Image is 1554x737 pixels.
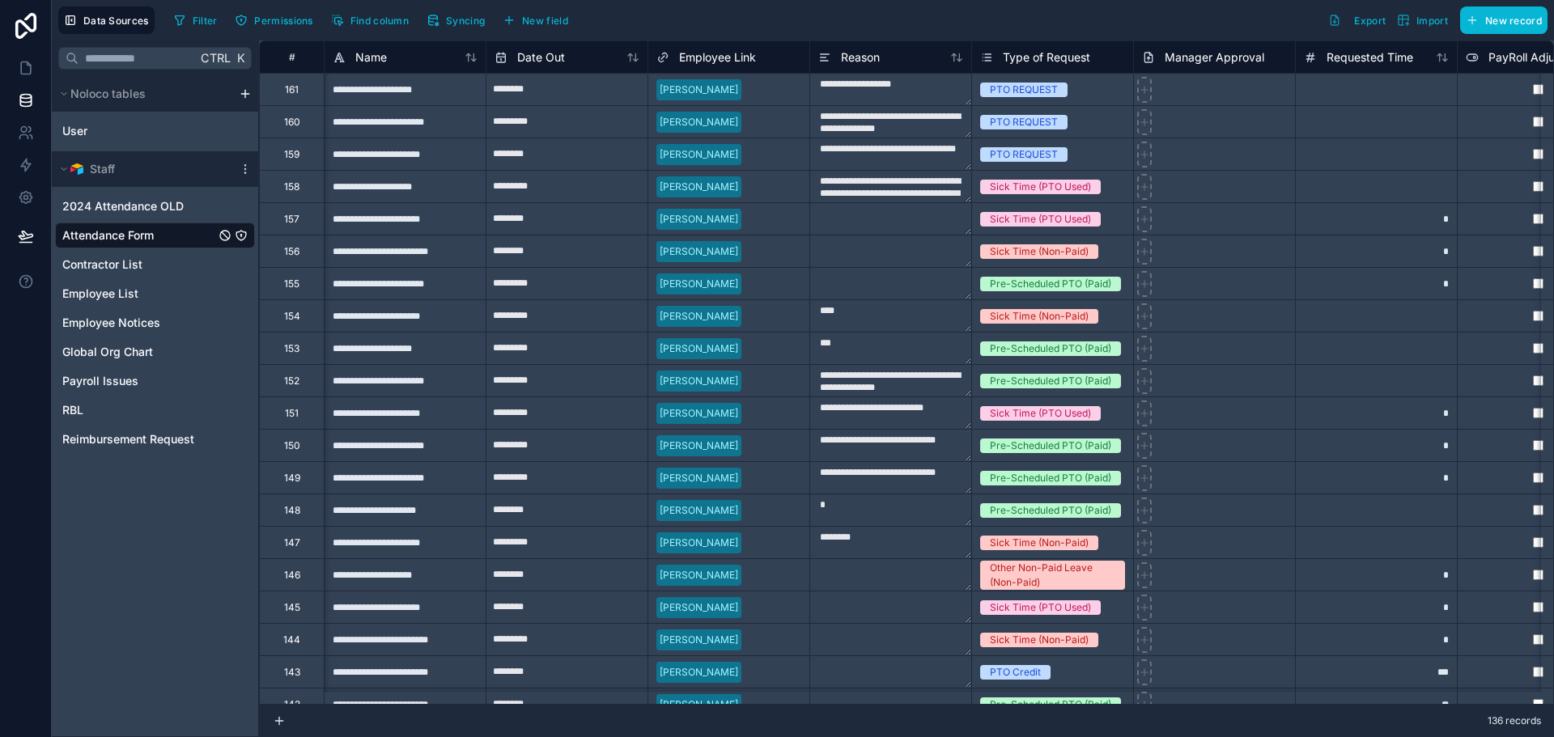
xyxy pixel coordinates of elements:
div: 149 [284,472,300,485]
button: Export [1323,6,1391,34]
div: [PERSON_NAME] [660,697,738,712]
div: # [272,51,312,63]
span: Ctrl [199,48,232,68]
div: Sick Time (PTO Used) [990,600,1091,615]
div: Pre-Scheduled PTO (Paid) [990,438,1111,453]
button: Find column [325,8,414,32]
div: [PERSON_NAME] [660,244,738,259]
span: Requested Time [1327,49,1413,66]
div: 160 [284,116,300,129]
div: Pre-Scheduled PTO (Paid) [990,374,1111,388]
div: 158 [284,180,299,193]
span: Manager Approval [1165,49,1264,66]
div: [PERSON_NAME] [660,536,738,550]
div: Sick Time (Non-Paid) [990,536,1089,550]
div: [PERSON_NAME] [660,568,738,582]
div: Sick Time (Non-Paid) [990,244,1089,259]
div: [PERSON_NAME] [660,438,738,453]
div: 156 [284,245,299,258]
div: [PERSON_NAME] [660,115,738,129]
span: Syncing [446,15,485,27]
div: Pre-Scheduled PTO (Paid) [990,277,1111,291]
div: Sick Time (PTO Used) [990,406,1091,421]
div: [PERSON_NAME] [660,147,738,162]
div: 150 [284,439,300,452]
div: Sick Time (Non-Paid) [990,309,1089,324]
div: 145 [284,601,300,614]
div: Pre-Scheduled PTO (Paid) [990,341,1111,356]
div: [PERSON_NAME] [660,277,738,291]
div: 144 [283,633,300,646]
div: [PERSON_NAME] [660,600,738,615]
div: 142 [284,698,300,711]
span: K [235,53,246,64]
div: 157 [284,213,299,226]
div: 151 [285,407,299,420]
button: New record [1460,6,1548,34]
span: Date Out [517,49,565,66]
div: Sick Time (PTO Used) [990,212,1091,227]
div: 143 [284,666,300,679]
div: [PERSON_NAME] [660,374,738,388]
div: 155 [284,277,299,290]
div: 161 [285,83,299,96]
span: Export [1354,15,1386,27]
div: 152 [284,375,299,388]
span: Employee Link [679,49,756,66]
button: New field [497,8,574,32]
div: Pre-Scheduled PTO (Paid) [990,503,1111,518]
div: [PERSON_NAME] [660,633,738,647]
div: [PERSON_NAME] [660,212,738,227]
span: New record [1485,15,1542,27]
div: [PERSON_NAME] [660,180,738,194]
button: Filter [168,8,223,32]
div: Other Non-Paid Leave (Non-Paid) [990,561,1115,590]
div: [PERSON_NAME] [660,309,738,324]
button: Syncing [421,8,490,32]
span: New field [522,15,568,27]
div: 159 [284,148,299,161]
div: [PERSON_NAME] [660,83,738,97]
div: [PERSON_NAME] [660,341,738,356]
span: Type of Request [1003,49,1090,66]
div: PTO Credit [990,665,1041,680]
span: Find column [350,15,409,27]
div: Sick Time (PTO Used) [990,180,1091,194]
div: 148 [284,504,300,517]
span: Reason [841,49,880,66]
span: Permissions [254,15,312,27]
div: PTO REQUEST [990,83,1058,97]
a: Permissions [229,8,325,32]
div: 146 [284,569,300,582]
div: 147 [284,536,300,549]
div: [PERSON_NAME] [660,665,738,680]
div: Pre-Scheduled PTO (Paid) [990,697,1111,712]
span: Filter [193,15,218,27]
div: [PERSON_NAME] [660,471,738,485]
div: [PERSON_NAME] [660,503,738,518]
div: Pre-Scheduled PTO (Paid) [990,471,1111,485]
span: Import [1416,15,1448,27]
button: Import [1391,6,1454,34]
a: Syncing [421,8,497,32]
div: PTO REQUEST [990,147,1058,162]
span: 136 records [1488,714,1541,727]
div: Sick Time (Non-Paid) [990,633,1089,647]
a: New record [1454,6,1548,34]
button: Permissions [229,8,318,32]
button: Data Sources [58,6,155,34]
div: PTO REQUEST [990,115,1058,129]
div: 154 [284,310,300,323]
span: Data Sources [83,15,149,27]
div: 153 [284,342,299,355]
div: [PERSON_NAME] [660,406,738,421]
span: Name [355,49,387,66]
